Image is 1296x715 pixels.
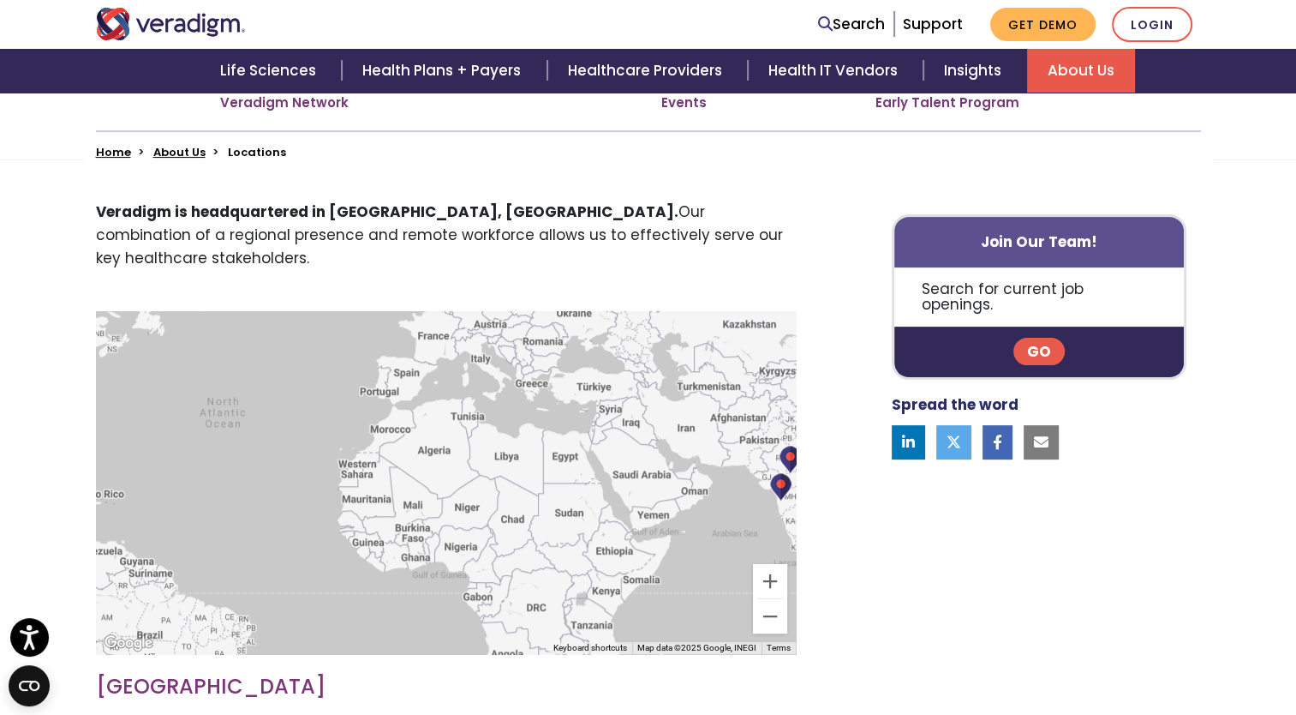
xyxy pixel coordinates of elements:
[753,564,787,598] button: Zoom in
[990,8,1096,41] a: Get Demo
[200,49,342,93] a: Life Sciences
[1027,49,1135,93] a: About Us
[96,8,246,40] img: Veradigm logo
[637,643,756,652] span: Map data ©2025 Google, INEGI
[923,49,1027,93] a: Insights
[767,643,791,652] a: Terms (opens in new tab)
[220,94,349,111] a: Veradigm Network
[100,632,157,654] a: Open this area in Google Maps (opens a new window)
[894,267,1185,327] p: Search for current job openings.
[875,94,1019,111] a: Early Talent Program
[547,49,748,93] a: Healthcare Providers
[96,201,796,271] p: Our combination of a regional presence and remote workforce allows us to effectively serve our ke...
[892,394,1018,415] strong: Spread the word
[661,94,707,111] a: Events
[748,49,923,93] a: Health IT Vendors
[96,675,796,700] h3: [GEOGRAPHIC_DATA]
[553,642,627,654] button: Keyboard shortcuts
[981,231,1097,252] strong: Join Our Team!
[96,201,678,222] strong: Veradigm is headquartered in [GEOGRAPHIC_DATA], [GEOGRAPHIC_DATA].
[1013,338,1065,365] a: Go
[153,144,206,160] a: About Us
[1112,7,1192,42] a: Login
[903,14,963,34] a: Support
[96,144,131,160] a: Home
[818,13,885,36] a: Search
[100,632,157,654] img: Google
[9,665,50,706] button: Open CMP widget
[342,49,546,93] a: Health Plans + Payers
[753,599,787,634] button: Zoom out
